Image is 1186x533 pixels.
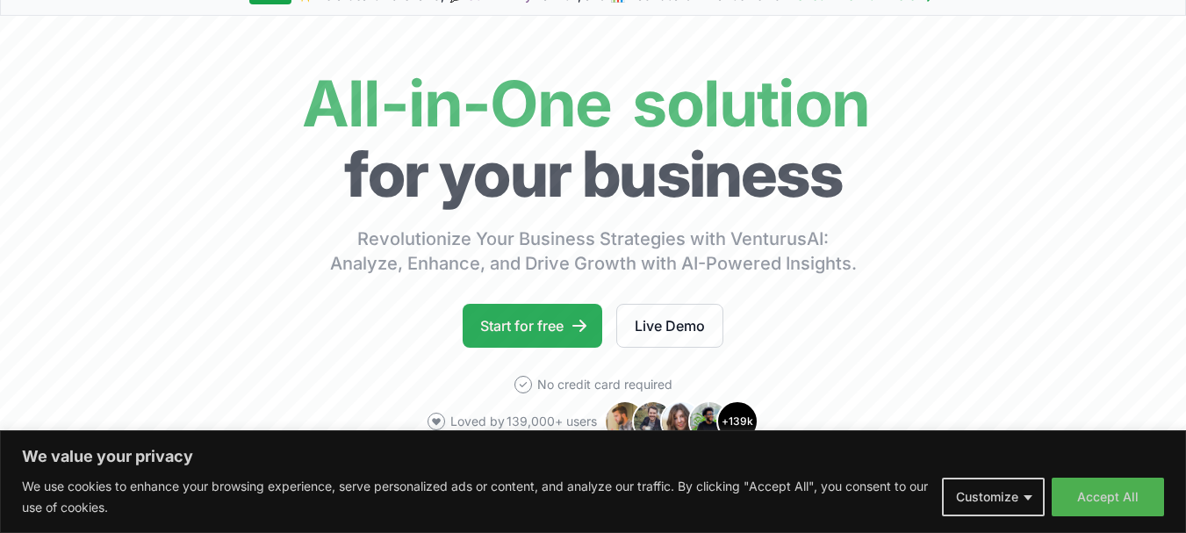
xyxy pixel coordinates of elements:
img: Avatar 1 [604,400,646,443]
img: Avatar 4 [688,400,730,443]
p: We value your privacy [22,446,1164,467]
p: We use cookies to enhance your browsing experience, serve personalized ads or content, and analyz... [22,476,929,518]
a: Start for free [463,304,602,348]
button: Accept All [1052,478,1164,516]
button: Customize [942,478,1045,516]
img: Avatar 3 [660,400,702,443]
a: Live Demo [616,304,723,348]
img: Avatar 2 [632,400,674,443]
